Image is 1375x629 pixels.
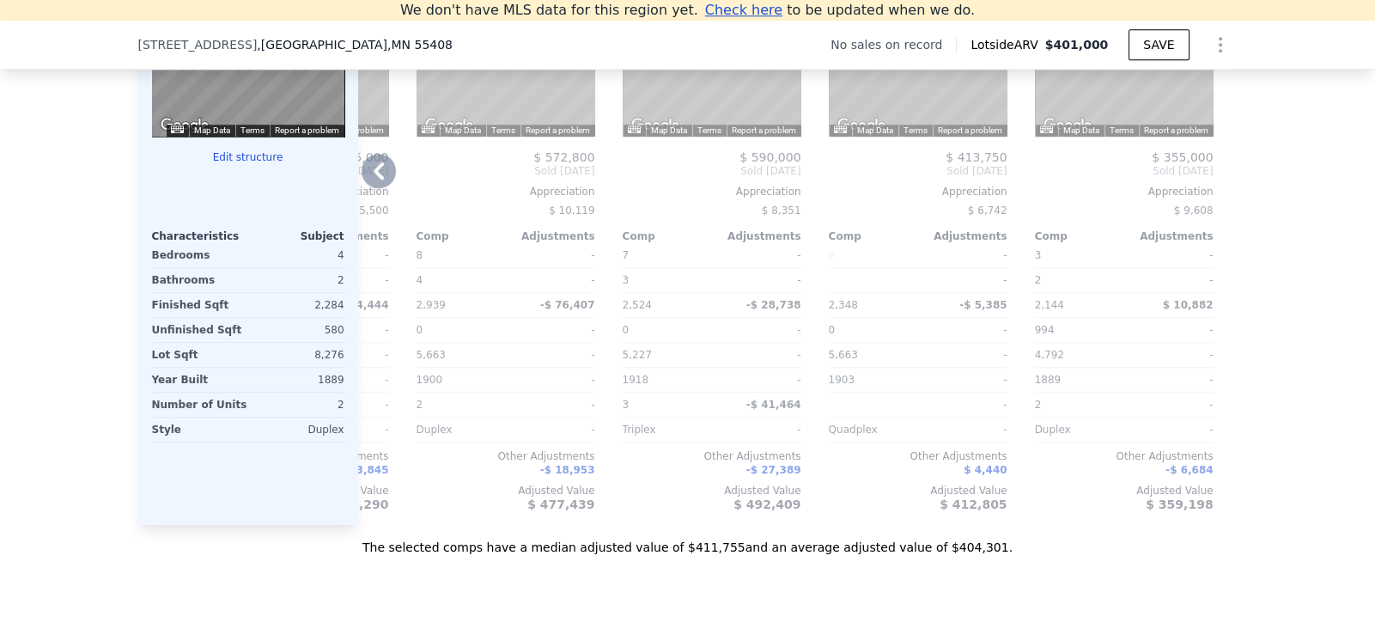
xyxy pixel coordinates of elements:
[152,13,344,137] div: Map
[152,418,245,442] div: Style
[651,125,687,137] button: Map Data
[338,464,389,476] span: $ 13,845
[252,418,344,442] div: Duplex
[1128,243,1214,267] div: -
[321,498,388,511] span: $ 403,290
[829,484,1007,498] div: Adjusted Value
[739,150,800,164] span: $ 590,000
[252,293,344,317] div: 2,284
[623,268,709,292] div: 3
[417,249,423,261] span: 8
[1035,299,1064,311] span: 2,144
[1035,368,1121,392] div: 1889
[152,293,245,317] div: Finished Sqft
[1035,164,1214,178] span: Sold [DATE]
[922,318,1007,342] div: -
[922,393,1007,417] div: -
[509,418,595,442] div: -
[623,164,801,178] span: Sold [DATE]
[833,114,890,137] img: Google
[417,299,446,311] span: 2,939
[1129,29,1189,60] button: SAVE
[253,393,344,417] div: 2
[1035,418,1121,442] div: Duplex
[421,114,478,137] img: Google
[417,164,595,178] span: Sold [DATE]
[968,205,1007,217] span: $ 6,742
[1128,268,1214,292] div: -
[922,343,1007,367] div: -
[623,484,801,498] div: Adjusted Value
[829,349,858,361] span: 5,663
[1128,318,1214,342] div: -
[829,243,915,267] div: 0
[733,498,800,511] span: $ 492,409
[829,229,918,243] div: Comp
[1152,150,1213,164] span: $ 355,000
[252,318,344,342] div: 580
[922,418,1007,442] div: -
[1128,343,1214,367] div: -
[509,318,595,342] div: -
[1035,268,1121,292] div: 2
[829,185,1007,198] div: Appreciation
[1035,484,1214,498] div: Adjusted Value
[946,150,1007,164] span: $ 413,750
[829,13,1007,137] div: Map
[156,114,213,137] img: Google
[829,299,858,311] span: 2,348
[417,368,502,392] div: 1900
[623,449,801,463] div: Other Adjustments
[152,243,245,267] div: Bedrooms
[829,418,915,442] div: Quadplex
[152,229,248,243] div: Characteristics
[152,368,245,392] div: Year Built
[964,464,1007,476] span: $ 4,440
[252,268,344,292] div: 2
[527,498,594,511] span: $ 477,439
[275,125,339,135] a: Report a problem
[338,299,389,311] span: $ 14,444
[830,36,956,53] div: No sales on record
[1035,393,1121,417] div: 2
[540,299,595,311] span: -$ 76,407
[712,229,801,243] div: Adjustments
[1035,249,1042,261] span: 3
[623,368,709,392] div: 1918
[509,393,595,417] div: -
[417,13,595,137] div: Street View
[417,229,506,243] div: Comp
[627,114,684,137] a: Open this area in Google Maps (opens a new window)
[417,185,595,198] div: Appreciation
[697,125,721,135] a: Terms (opens in new tab)
[152,318,245,342] div: Unfinished Sqft
[715,418,801,442] div: -
[746,399,801,411] span: -$ 41,464
[526,125,590,135] a: Report a problem
[509,243,595,267] div: -
[857,125,893,137] button: Map Data
[829,164,1007,178] span: Sold [DATE]
[715,268,801,292] div: -
[152,393,247,417] div: Number of Units
[1063,125,1099,137] button: Map Data
[829,13,1007,137] div: Street View
[623,324,630,336] span: 0
[1163,299,1214,311] span: $ 10,882
[1035,13,1214,137] div: Street View
[549,205,594,217] span: $ 10,119
[417,324,423,336] span: 0
[1039,114,1096,137] img: Google
[1035,324,1055,336] span: 994
[1110,125,1134,135] a: Terms (opens in new tab)
[1035,185,1214,198] div: Appreciation
[746,299,801,311] span: -$ 28,738
[343,205,388,217] span: $ 15,500
[1174,205,1214,217] span: $ 9,608
[540,464,595,476] span: -$ 18,953
[834,125,846,133] button: Keyboard shortcuts
[417,418,502,442] div: Duplex
[422,125,434,133] button: Keyboard shortcuts
[623,13,801,137] div: Street View
[194,125,230,137] button: Map Data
